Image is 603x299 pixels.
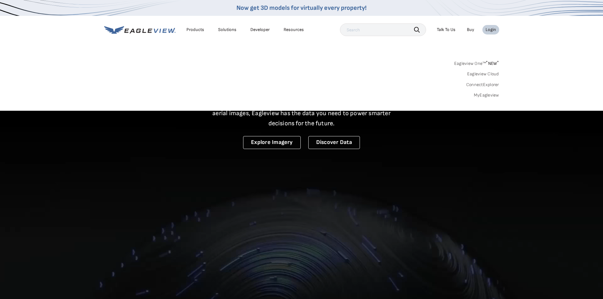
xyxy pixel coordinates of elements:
div: Products [186,27,204,33]
a: Eagleview Cloud [467,71,499,77]
a: Discover Data [308,136,360,149]
div: Solutions [218,27,236,33]
input: Search [340,23,426,36]
div: Talk To Us [437,27,455,33]
p: A new era starts here. Built on more than 3.5 billion high-resolution aerial images, Eagleview ha... [205,98,399,128]
span: NEW [486,61,499,66]
a: MyEagleview [474,92,499,98]
a: Buy [467,27,474,33]
a: ConnectExplorer [466,82,499,88]
a: Now get 3D models for virtually every property! [236,4,367,12]
div: Resources [284,27,304,33]
div: Login [486,27,496,33]
a: Developer [250,27,270,33]
a: Explore Imagery [243,136,301,149]
a: Eagleview One™*NEW* [454,59,499,66]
